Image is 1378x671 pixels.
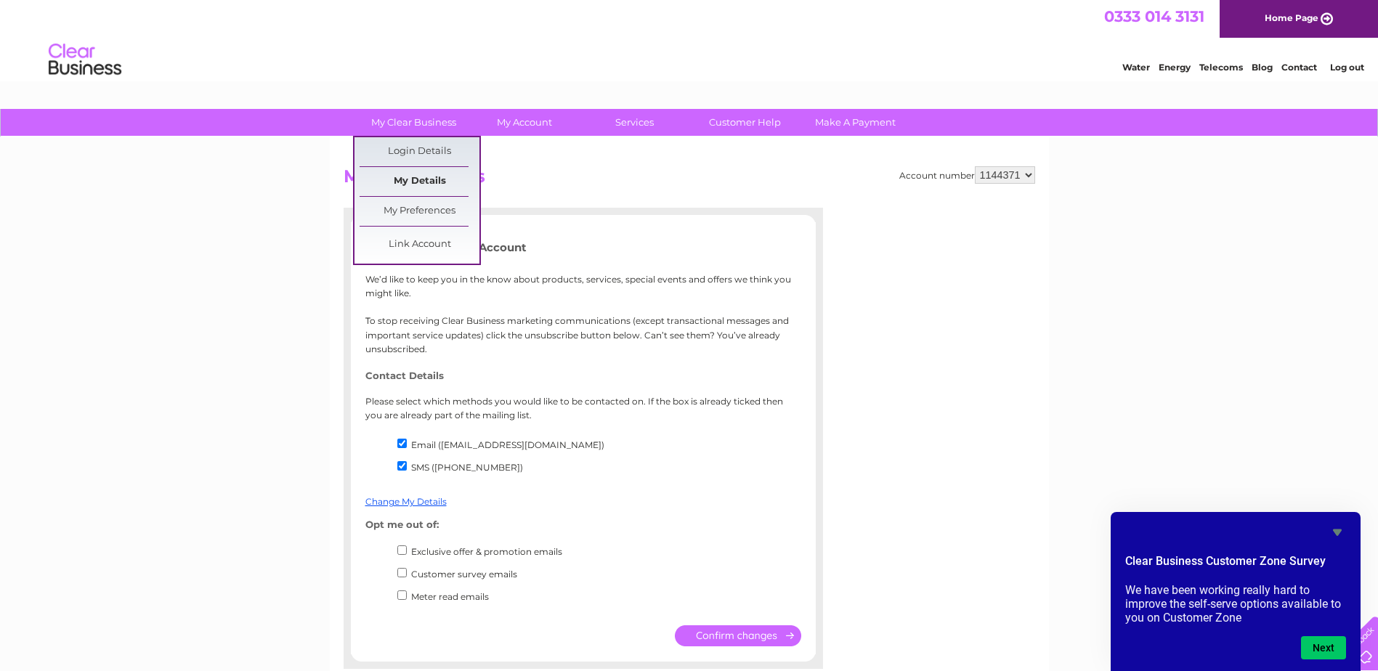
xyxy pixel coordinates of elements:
[344,166,1035,194] h2: My Preferences
[1125,553,1346,577] h2: Clear Business Customer Zone Survey
[1281,62,1317,73] a: Contact
[346,8,1033,70] div: Clear Business is a trading name of Verastar Limited (registered in [GEOGRAPHIC_DATA] No. 3667643...
[354,109,474,136] a: My Clear Business
[48,38,122,82] img: logo.png
[360,167,479,196] a: My Details
[365,519,801,530] h4: Opt me out of:
[1301,636,1346,659] button: Next question
[411,591,489,602] label: Meter read emails
[1125,583,1346,625] p: We have been working really hard to improve the self-serve options available to you on Customer Zone
[411,546,562,557] label: Exclusive offer & promotion emails
[685,109,805,136] a: Customer Help
[575,109,694,136] a: Services
[365,394,801,422] p: Please select which methods you would like to be contacted on. If the box is already ticked then ...
[360,137,479,166] a: Login Details
[1330,62,1364,73] a: Log out
[795,109,915,136] a: Make A Payment
[365,272,801,356] p: We’d like to keep you in the know about products, services, special events and offers we think yo...
[411,462,523,473] label: SMS ([PHONE_NUMBER])
[360,197,479,226] a: My Preferences
[1199,62,1243,73] a: Telecoms
[1104,7,1204,25] a: 0333 014 3131
[1125,524,1346,659] div: Clear Business Customer Zone Survey
[360,230,479,259] a: Link Account
[899,166,1035,184] div: Account number
[365,496,447,507] a: Change My Details
[411,439,604,450] label: Email ([EMAIL_ADDRESS][DOMAIN_NAME])
[411,569,517,579] label: Customer survey emails
[464,109,584,136] a: My Account
[1122,62,1150,73] a: Water
[1252,62,1273,73] a: Blog
[1159,62,1191,73] a: Energy
[365,241,801,253] h5: Your Clear Business Account
[1329,524,1346,541] button: Hide survey
[675,625,801,646] input: Submit
[365,370,801,381] h4: Contact Details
